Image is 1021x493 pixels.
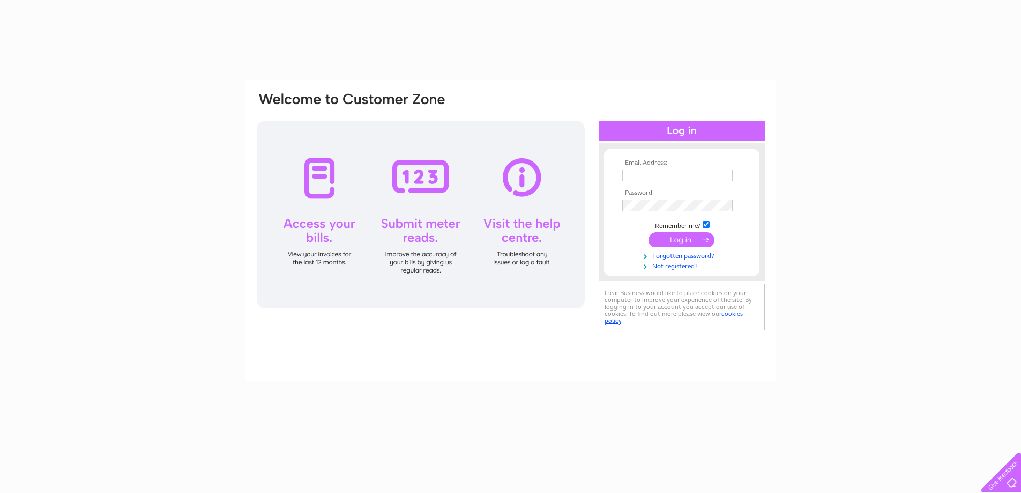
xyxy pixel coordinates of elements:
[620,159,744,167] th: Email Address:
[622,260,744,270] a: Not registered?
[622,250,744,260] a: Forgotten password?
[649,232,714,247] input: Submit
[605,310,743,325] a: cookies policy
[599,284,765,330] div: Clear Business would like to place cookies on your computer to improve your experience of the sit...
[620,189,744,197] th: Password:
[620,219,744,230] td: Remember me?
